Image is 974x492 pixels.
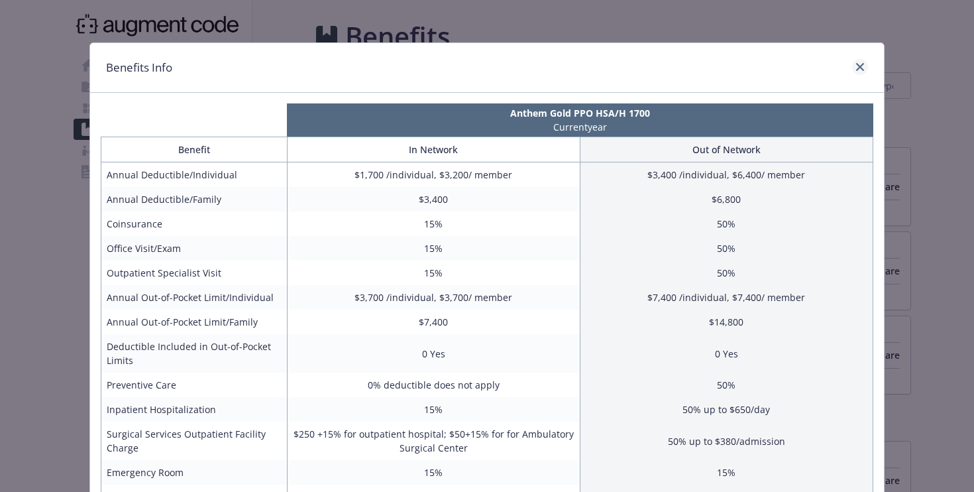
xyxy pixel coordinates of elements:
td: $3,700 /individual, $3,700/ member [287,285,580,310]
a: close [852,59,868,75]
td: Annual Deductible/Individual [101,162,288,188]
td: 0% deductible does not apply [287,373,580,397]
td: $3,400 [287,187,580,212]
td: Annual Out-of-Pocket Limit/Individual [101,285,288,310]
td: Deductible Included in Out-of-Pocket Limits [101,334,288,373]
td: 50% [580,212,873,236]
td: 50% up to $650/day [580,397,873,422]
td: $250 +15% for outpatient hospital; $50+15% for for Ambulatory Surgical Center [287,422,580,460]
td: $3,400 /individual, $6,400/ member [580,162,873,188]
td: $7,400 /individual, $7,400/ member [580,285,873,310]
td: Inpatient Hospitalization [101,397,288,422]
td: Annual Deductible/Family [101,187,288,212]
td: 15% [287,236,580,261]
p: Current year [290,120,871,134]
th: Benefit [101,137,288,162]
td: Outpatient Specialist Visit [101,261,288,285]
td: 15% [287,261,580,285]
td: Annual Out-of-Pocket Limit/Family [101,310,288,334]
td: Preventive Care [101,373,288,397]
p: Anthem Gold PPO HSA/H 1700 [290,106,871,120]
td: $7,400 [287,310,580,334]
h1: Benefits Info [106,59,172,76]
td: $6,800 [580,187,873,212]
td: Emergency Room [101,460,288,485]
td: Surgical Services Outpatient Facility Charge [101,422,288,460]
td: 0 Yes [580,334,873,373]
td: Office Visit/Exam [101,236,288,261]
td: 50% [580,236,873,261]
td: 15% [580,460,873,485]
td: 15% [287,212,580,236]
th: Out of Network [580,137,873,162]
td: 50% [580,261,873,285]
td: $14,800 [580,310,873,334]
th: In Network [287,137,580,162]
td: $1,700 /individual, $3,200/ member [287,162,580,188]
td: 15% [287,397,580,422]
td: 0 Yes [287,334,580,373]
td: 15% [287,460,580,485]
td: 50% up to $380/admission [580,422,873,460]
td: Coinsurance [101,212,288,236]
th: intentionally left blank [101,103,287,137]
td: 50% [580,373,873,397]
